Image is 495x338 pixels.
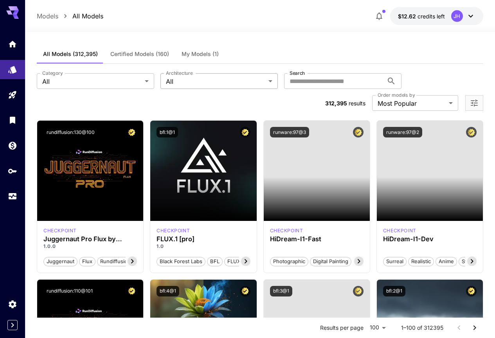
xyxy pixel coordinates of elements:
[157,227,190,234] div: fluxpro
[8,299,17,309] div: Settings
[42,70,63,76] label: Category
[378,99,446,108] span: Most Popular
[182,51,219,58] span: My Models (1)
[43,227,77,234] p: checkpoint
[451,10,463,22] div: JH
[383,227,416,234] div: HiDream Dev
[224,256,261,266] button: FLUX.1 [pro]
[157,235,250,243] h3: FLUX.1 [pro]
[470,98,479,108] button: Open more filters
[383,227,416,234] p: checkpoint
[409,258,434,266] span: Realistic
[126,286,137,296] button: Certified Model – Vetted for best performance and includes a commercial license.
[37,11,103,21] nav: breadcrumb
[43,256,77,266] button: juggernaut
[8,192,17,201] div: Usage
[270,227,303,234] p: checkpoint
[436,258,457,266] span: Anime
[97,256,134,266] button: rundiffusion
[110,51,169,58] span: Certified Models (160)
[310,258,351,266] span: Digital Painting
[8,90,17,100] div: Playground
[8,39,17,49] div: Home
[157,256,205,266] button: Black Forest Labs
[43,235,137,243] h3: Juggernaut Pro Flux by RunDiffusion
[270,235,364,243] h3: HiDream-I1-Fast
[7,320,18,330] button: Expand sidebar
[157,227,190,234] p: checkpoint
[383,256,407,266] button: Surreal
[72,11,103,21] a: All Models
[207,258,222,266] span: BFL
[383,258,406,266] span: Surreal
[383,127,422,137] button: runware:97@2
[43,243,137,250] p: 1.0.0
[225,258,260,266] span: FLUX.1 [pro]
[401,324,443,332] p: 1–100 of 312395
[367,322,389,333] div: 100
[418,13,445,20] span: credits left
[43,127,98,137] button: rundiffusion:130@100
[8,62,17,72] div: Models
[43,51,98,58] span: All Models (312,395)
[353,127,364,137] button: Certified Model – Vetted for best performance and includes a commercial license.
[378,92,415,98] label: Order models by
[270,286,292,296] button: bfl:3@1
[8,166,17,176] div: API Keys
[157,258,205,266] span: Black Forest Labs
[383,235,477,243] h3: HiDream-I1-Dev
[398,13,418,20] span: $12.62
[349,100,365,107] span: results
[466,127,477,137] button: Certified Model – Vetted for best performance and includes a commercial license.
[466,286,477,296] button: Certified Model – Vetted for best performance and includes a commercial license.
[436,256,457,266] button: Anime
[467,320,482,336] button: Go to next page
[44,258,77,266] span: juggernaut
[207,256,223,266] button: BFL
[166,70,193,76] label: Architecture
[408,256,434,266] button: Realistic
[79,258,95,266] span: flux
[43,286,96,296] button: rundiffusion:110@101
[390,7,483,25] button: $12.6208JH
[43,227,77,234] div: FLUX.1 D
[79,256,95,266] button: flux
[270,227,303,234] div: HiDream Fast
[270,256,308,266] button: Photographic
[398,12,445,20] div: $12.6208
[42,77,142,86] span: All
[290,70,305,76] label: Search
[126,127,137,137] button: Certified Model – Vetted for best performance and includes a commercial license.
[8,141,17,150] div: Wallet
[157,127,178,137] button: bfl:1@1
[310,256,351,266] button: Digital Painting
[459,256,484,266] button: Stylized
[157,243,250,250] p: 1.0
[353,286,364,296] button: Certified Model – Vetted for best performance and includes a commercial license.
[157,286,179,296] button: bfl:4@1
[97,258,133,266] span: rundiffusion
[8,115,17,125] div: Library
[320,324,364,332] p: Results per page
[459,258,483,266] span: Stylized
[240,127,250,137] button: Certified Model – Vetted for best performance and includes a commercial license.
[270,127,309,137] button: runware:97@3
[383,286,405,296] button: bfl:2@1
[325,100,347,107] span: 312,395
[240,286,250,296] button: Certified Model – Vetted for best performance and includes a commercial license.
[37,11,58,21] a: Models
[270,258,308,266] span: Photographic
[166,77,265,86] span: All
